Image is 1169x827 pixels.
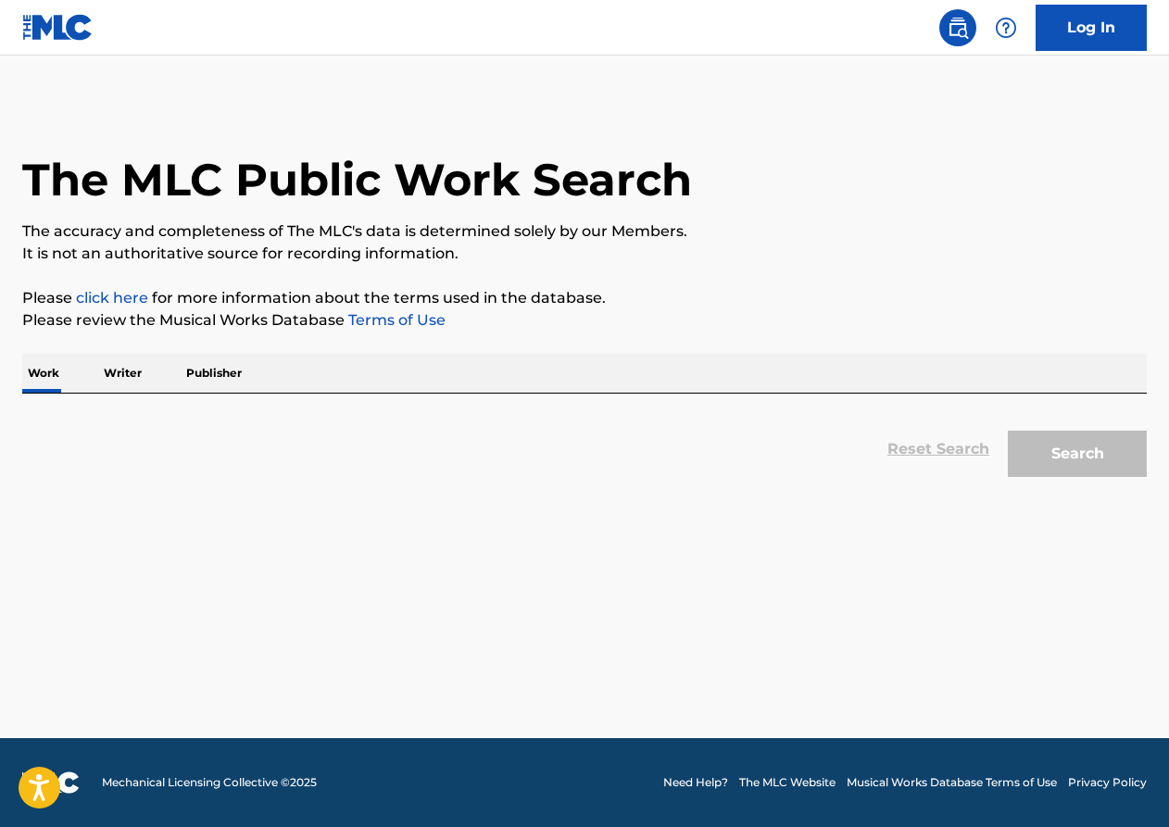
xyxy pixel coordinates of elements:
[663,774,728,791] a: Need Help?
[22,309,1147,332] p: Please review the Musical Works Database
[98,354,147,393] p: Writer
[1068,774,1147,791] a: Privacy Policy
[847,774,1057,791] a: Musical Works Database Terms of Use
[1036,5,1147,51] a: Log In
[739,774,836,791] a: The MLC Website
[22,287,1147,309] p: Please for more information about the terms used in the database.
[22,152,692,207] h1: The MLC Public Work Search
[76,289,148,307] a: click here
[345,311,446,329] a: Terms of Use
[22,354,65,393] p: Work
[987,9,1024,46] div: Help
[995,17,1017,39] img: help
[947,17,969,39] img: search
[22,771,80,794] img: logo
[181,354,247,393] p: Publisher
[939,9,976,46] a: Public Search
[22,220,1147,243] p: The accuracy and completeness of The MLC's data is determined solely by our Members.
[102,774,317,791] span: Mechanical Licensing Collective © 2025
[22,14,94,41] img: MLC Logo
[22,243,1147,265] p: It is not an authoritative source for recording information.
[22,412,1147,486] form: Search Form
[1076,738,1169,827] iframe: Chat Widget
